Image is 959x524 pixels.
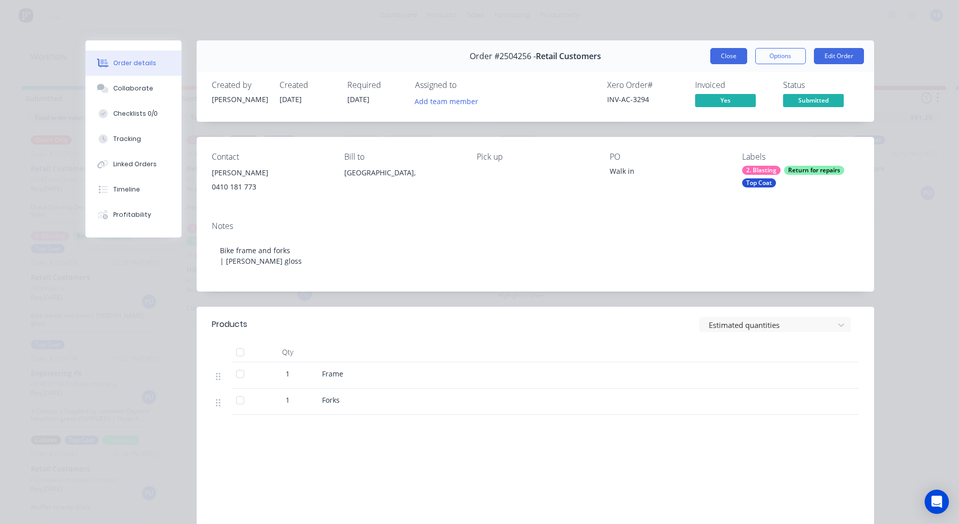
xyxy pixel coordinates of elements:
div: Notes [212,221,859,231]
div: Invoiced [695,80,771,90]
span: [DATE] [280,94,302,104]
span: 1 [286,395,290,405]
div: Contact [212,152,328,162]
div: Profitability [113,210,151,219]
button: Edit Order [814,48,864,64]
div: Tracking [113,134,141,144]
div: Required [347,80,403,90]
button: Collaborate [85,76,181,101]
span: 1 [286,368,290,379]
div: Labels [742,152,858,162]
div: Assigned to [415,80,516,90]
button: Submitted [783,94,844,109]
button: Close [710,48,747,64]
button: Timeline [85,177,181,202]
div: Top Coat [742,178,776,187]
div: Xero Order # [607,80,683,90]
div: PO [610,152,726,162]
div: 2. Blasting [742,166,781,175]
button: Add team member [415,94,484,108]
span: Order #2504256 - [470,52,536,61]
div: Status [783,80,859,90]
div: [PERSON_NAME]0410 181 773 [212,166,328,198]
span: Forks [322,395,340,405]
button: Checklists 0/0 [85,101,181,126]
div: Bike frame and forks | [PERSON_NAME] gloss [212,235,859,276]
div: Open Intercom Messenger [925,490,949,514]
div: INV-AC-3294 [607,94,683,105]
div: Checklists 0/0 [113,109,158,118]
button: Profitability [85,202,181,227]
button: Options [755,48,806,64]
span: Yes [695,94,756,107]
div: Walk in [610,166,726,180]
div: Timeline [113,185,140,194]
div: Created by [212,80,267,90]
span: Frame [322,369,343,378]
span: Submitted [783,94,844,107]
div: [GEOGRAPHIC_DATA], [344,166,461,180]
div: Created [280,80,335,90]
div: [PERSON_NAME] [212,166,328,180]
div: [GEOGRAPHIC_DATA], [344,166,461,198]
div: Qty [257,342,318,362]
div: Linked Orders [113,160,157,169]
button: Add team member [409,94,483,108]
div: Order details [113,59,156,68]
div: Pick up [477,152,593,162]
button: Order details [85,51,181,76]
div: 0410 181 773 [212,180,328,194]
span: [DATE] [347,94,370,104]
button: Tracking [85,126,181,152]
div: Products [212,318,247,330]
span: Retail Customers [536,52,601,61]
div: Collaborate [113,84,153,93]
div: [PERSON_NAME] [212,94,267,105]
button: Linked Orders [85,152,181,177]
div: Return for repairs [784,166,844,175]
div: Bill to [344,152,461,162]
